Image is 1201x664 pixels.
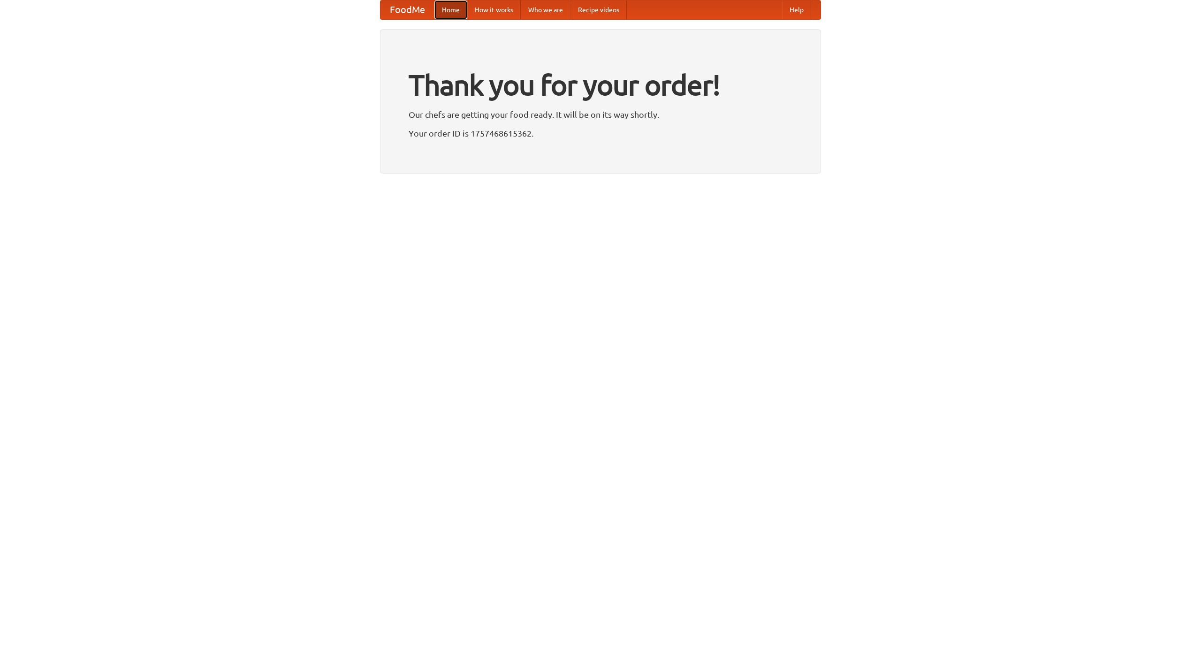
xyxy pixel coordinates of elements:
[782,0,811,19] a: Help
[409,62,792,107] h1: Thank you for your order!
[570,0,627,19] a: Recipe videos
[380,0,434,19] a: FoodMe
[467,0,521,19] a: How it works
[409,126,792,140] p: Your order ID is 1757468615362.
[434,0,467,19] a: Home
[521,0,570,19] a: Who we are
[409,107,792,122] p: Our chefs are getting your food ready. It will be on its way shortly.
